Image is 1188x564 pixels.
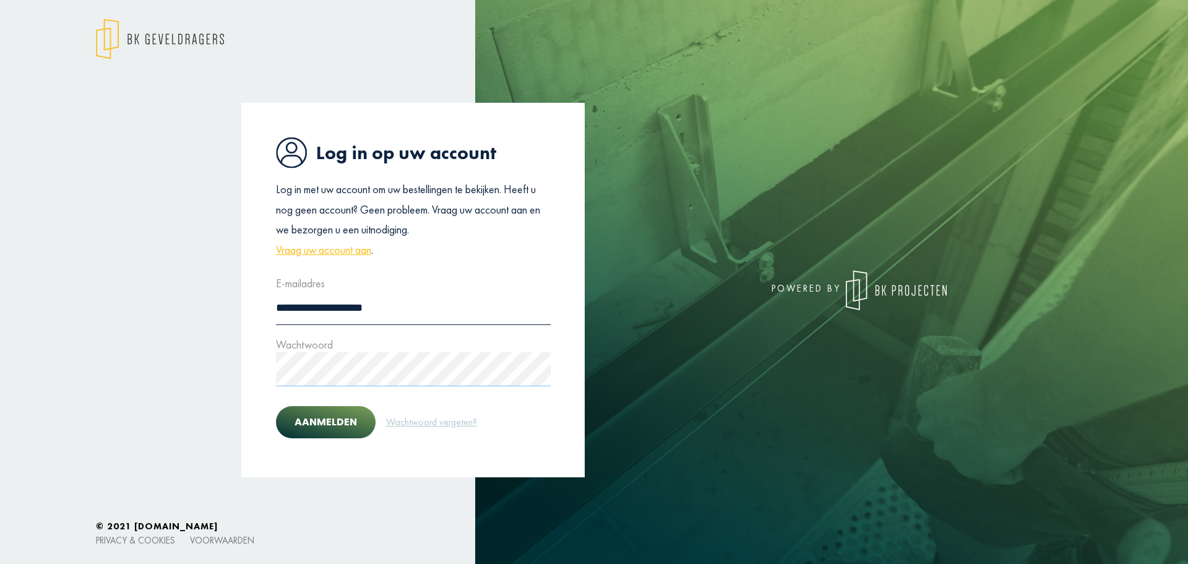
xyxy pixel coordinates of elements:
[276,180,551,260] p: Log in met uw account om uw bestellingen te bekijken. Heeft u nog geen account? Geen probleem. Vr...
[96,19,224,59] img: logo
[276,274,325,293] label: E-mailadres
[276,406,376,438] button: Aanmelden
[96,534,175,546] a: Privacy & cookies
[276,335,333,355] label: Wachtwoord
[385,414,478,430] a: Wachtwoord vergeten?
[276,240,371,260] a: Vraag uw account aan
[603,271,947,310] div: powered by
[276,137,307,168] img: icon
[96,521,1092,532] h6: © 2021 [DOMAIN_NAME]
[190,534,254,546] a: Voorwaarden
[276,137,551,168] h1: Log in op uw account
[846,271,947,310] img: logo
